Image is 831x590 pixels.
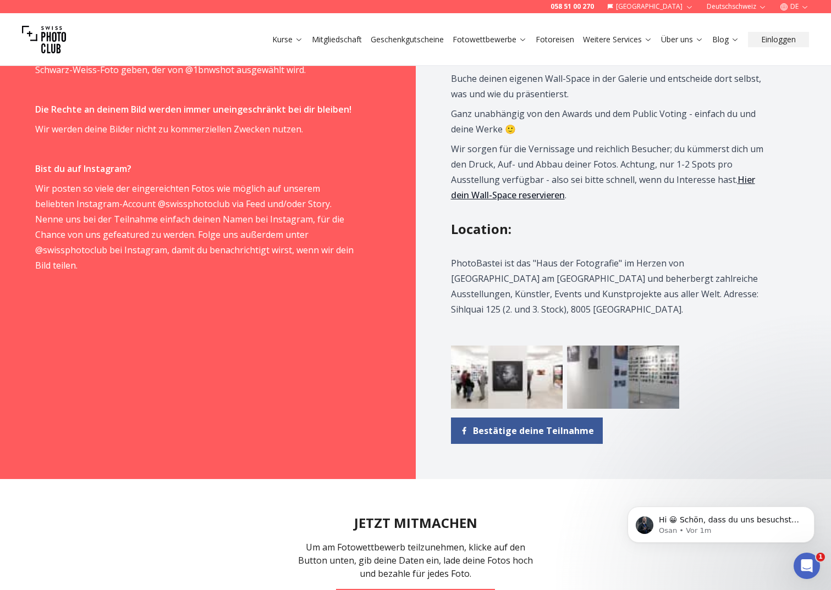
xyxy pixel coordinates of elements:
[35,181,357,273] p: Wir posten so viele der eingereichten Fotos wie möglich auf unserem beliebten Instagram-Account @...
[451,73,761,100] span: Buche deinen eigenen Wall-Space in der Galerie und entscheide dort selbst, was und wie du präsent...
[35,121,357,137] p: Wir werden deine Bilder nicht zu kommerziellen Zwecken nutzen.
[579,32,657,47] button: Weitere Services
[448,32,531,47] button: Fotowettbewerbe
[531,32,579,47] button: Fotoreisen
[451,418,603,444] a: Bestätige deine Teilnahme
[451,106,773,137] p: Ganz unabhängig von den Awards und dem Public Voting - einfach du und deine Werke 🙂
[312,34,362,45] a: Mitgliedschaft
[307,32,366,47] button: Mitgliedschaft
[661,34,703,45] a: Über uns
[371,34,444,45] a: Geschenkgutscheine
[22,18,66,62] img: Swiss photo club
[551,2,594,11] a: 058 51 00 270
[611,483,831,560] iframe: Intercom notifications Nachricht
[451,255,773,317] p: PhotoBastei ist das "Haus der Fotografie" im Herzen von [GEOGRAPHIC_DATA] am [GEOGRAPHIC_DATA] un...
[536,34,574,45] a: Fotoreisen
[453,34,527,45] a: Fotowettbewerbe
[268,32,307,47] button: Kurse
[473,424,594,437] span: Bestätige deine Teilnahme
[293,541,539,580] p: Um am Fotowettbewerb teilzunehmen, klicke auf den Button unten, gib deine Daten ein, lade deine F...
[794,553,820,579] iframe: Intercom live chat
[354,514,477,532] h2: JETZT MITMACHEN
[35,163,131,175] strong: Bist du auf Instagram?
[657,32,708,47] button: Über uns
[816,553,825,561] span: 1
[451,220,796,238] h2: Location :
[272,34,303,45] a: Kurse
[712,34,739,45] a: Blog
[708,32,744,47] button: Blog
[366,32,448,47] button: Geschenkgutscheine
[748,32,809,47] button: Einloggen
[583,34,652,45] a: Weitere Services
[35,103,351,115] strong: Die Rechte an deinem Bild werden immer uneingeschränkt bei dir bleiben!
[451,141,773,203] p: Wir sorgen für die Vernissage und reichlich Besucher; du kümmerst dich um den Druck, Auf- und Abb...
[451,174,755,201] a: Hier dein Wall-Space reservieren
